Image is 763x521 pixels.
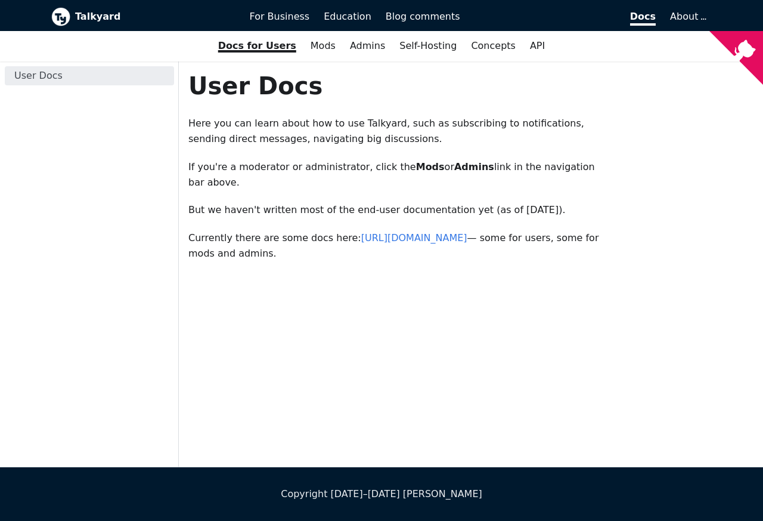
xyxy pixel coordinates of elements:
p: Here you can learn about how to use Talkyard, such as subscribing to notifications, sending direc... [188,116,607,147]
span: Docs [630,11,656,26]
p: If you're a moderator or administrator, click the or link in the navigation bar above. [188,159,607,191]
a: User Docs [5,66,174,85]
a: For Business [243,7,317,27]
a: Mods [303,36,343,56]
a: API [523,36,552,56]
strong: Admins [454,161,494,172]
a: Admins [343,36,392,56]
strong: Mods [416,161,445,172]
a: Docs [467,7,663,27]
a: Docs for Users [211,36,303,56]
a: Concepts [464,36,523,56]
div: Copyright [DATE]–[DATE] [PERSON_NAME] [51,486,712,502]
b: Talkyard [75,9,233,24]
a: Talkyard logoTalkyard [51,7,233,26]
span: Education [324,11,371,22]
a: Self-Hosting [392,36,464,56]
a: Blog comments [379,7,467,27]
a: [URL][DOMAIN_NAME] [361,232,467,243]
span: For Business [250,11,310,22]
span: Blog comments [386,11,460,22]
p: Currently there are some docs here: — some for users, some for mods and admins. [188,230,607,262]
img: Talkyard logo [51,7,70,26]
p: But we haven't written most of the end-user documentation yet (as of [DATE]). [188,202,607,218]
a: Education [317,7,379,27]
h1: User Docs [188,71,607,101]
a: About [670,11,705,22]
